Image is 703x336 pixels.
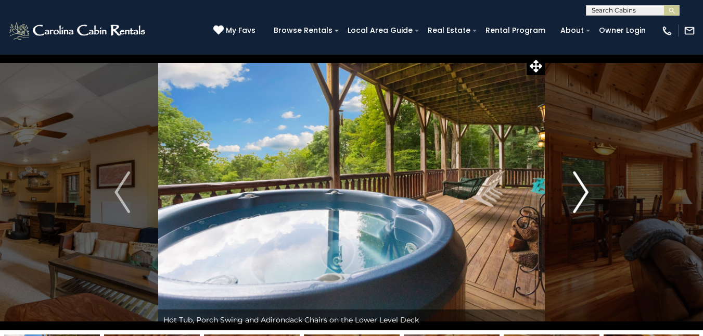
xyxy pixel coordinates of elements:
[86,54,158,330] button: Previous
[213,25,258,36] a: My Favs
[269,22,338,39] a: Browse Rentals
[8,20,148,41] img: White-1-2.png
[480,22,551,39] a: Rental Program
[158,309,545,330] div: Hot Tub, Porch Swing and Adirondack Chairs on the Lower Level Deck
[573,171,589,213] img: arrow
[114,171,130,213] img: arrow
[684,25,695,36] img: mail-regular-white.png
[661,25,673,36] img: phone-regular-white.png
[226,25,255,36] span: My Favs
[594,22,651,39] a: Owner Login
[342,22,418,39] a: Local Area Guide
[555,22,589,39] a: About
[545,54,617,330] button: Next
[423,22,476,39] a: Real Estate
